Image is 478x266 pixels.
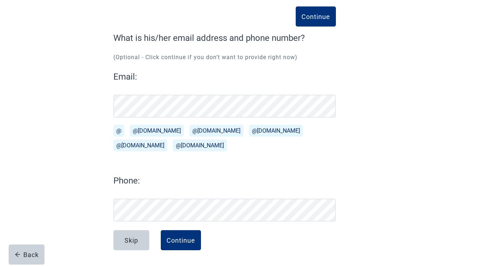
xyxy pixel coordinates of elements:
[296,6,336,27] button: Continue
[189,125,243,137] button: Add @outlook.com to email address
[161,230,201,250] button: Continue
[113,230,149,250] button: Skip
[301,13,330,20] div: Continue
[173,139,227,151] button: Add @sbcglobal.net to email address
[130,125,184,137] button: Add @gmail.com to email address
[113,125,124,137] button: Add @ to email address
[125,237,138,244] div: Skip
[9,244,44,265] button: arrow-leftBack
[113,174,336,187] label: Phone:
[249,125,303,137] button: Add @yahoo.com to email address
[167,237,195,244] div: Continue
[113,139,167,151] button: Add @hotmail.com to email address
[113,32,336,44] label: What is his/her email address and phone number?
[113,53,336,62] p: (Optional - Click continue if you don’t want to provide right now)
[15,251,39,258] div: Back
[113,70,336,83] label: Email:
[15,252,20,257] span: arrow-left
